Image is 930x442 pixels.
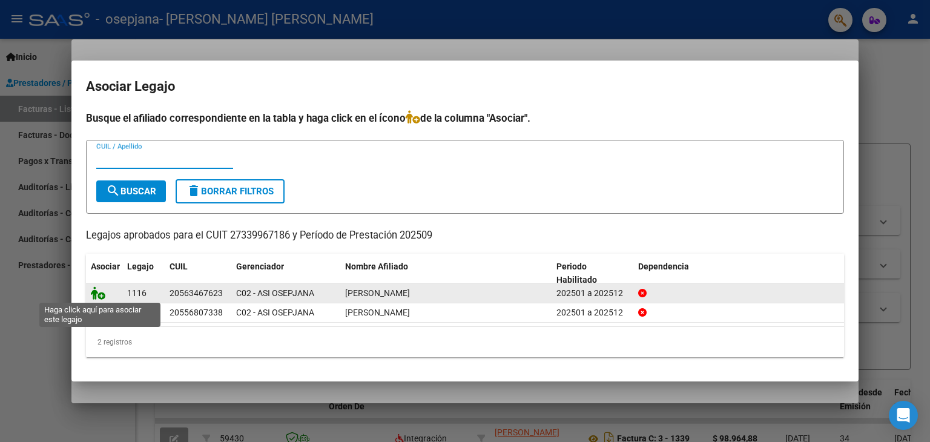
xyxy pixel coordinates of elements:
datatable-header-cell: CUIL [165,254,231,294]
div: 202501 a 202512 [556,286,628,300]
h2: Asociar Legajo [86,75,844,98]
div: 20563467623 [170,286,223,300]
datatable-header-cell: Dependencia [633,254,845,294]
mat-icon: search [106,183,120,198]
div: 202501 a 202512 [556,306,628,320]
span: CUIL [170,262,188,271]
p: Legajos aprobados para el CUIT 27339967186 y Período de Prestación 202509 [86,228,844,243]
span: Nombre Afiliado [345,262,408,271]
datatable-header-cell: Nombre Afiliado [340,254,552,294]
span: Periodo Habilitado [556,262,597,285]
span: Dependencia [638,262,689,271]
span: Borrar Filtros [186,186,274,197]
button: Borrar Filtros [176,179,285,203]
button: Buscar [96,180,166,202]
div: 20556807338 [170,306,223,320]
span: Gerenciador [236,262,284,271]
h4: Busque el afiliado correspondiente en la tabla y haga click en el ícono de la columna "Asociar". [86,110,844,126]
span: 1116 [127,288,147,298]
span: 1077 [127,308,147,317]
span: MARTINEZ JACOBO RINGO [345,288,410,298]
span: Asociar [91,262,120,271]
datatable-header-cell: Periodo Habilitado [552,254,633,294]
span: LAVENA AXEL DANIEL [345,308,410,317]
span: C02 - ASI OSEPJANA [236,288,314,298]
span: C02 - ASI OSEPJANA [236,308,314,317]
div: 2 registros [86,327,844,357]
datatable-header-cell: Gerenciador [231,254,340,294]
span: Legajo [127,262,154,271]
datatable-header-cell: Asociar [86,254,122,294]
span: Buscar [106,186,156,197]
mat-icon: delete [186,183,201,198]
datatable-header-cell: Legajo [122,254,165,294]
div: Open Intercom Messenger [889,401,918,430]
